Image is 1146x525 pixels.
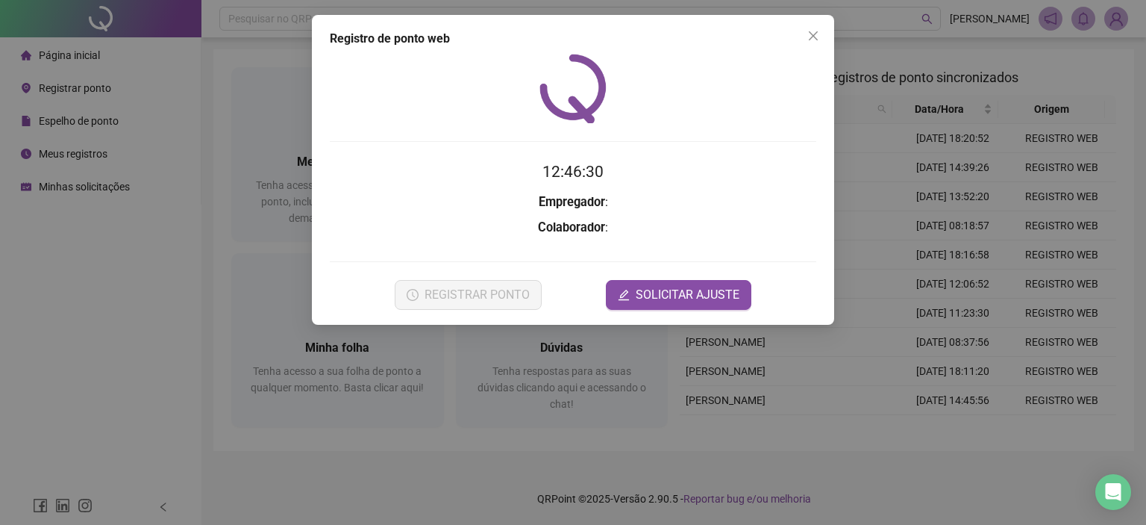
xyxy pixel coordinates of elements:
[542,163,604,181] time: 12:46:30
[1095,474,1131,510] div: Open Intercom Messenger
[395,280,542,310] button: REGISTRAR PONTO
[801,24,825,48] button: Close
[330,30,816,48] div: Registro de ponto web
[807,30,819,42] span: close
[330,218,816,237] h3: :
[618,289,630,301] span: edit
[539,54,607,123] img: QRPoint
[538,220,605,234] strong: Colaborador
[539,195,605,209] strong: Empregador
[636,286,739,304] span: SOLICITAR AJUSTE
[606,280,751,310] button: editSOLICITAR AJUSTE
[330,193,816,212] h3: :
